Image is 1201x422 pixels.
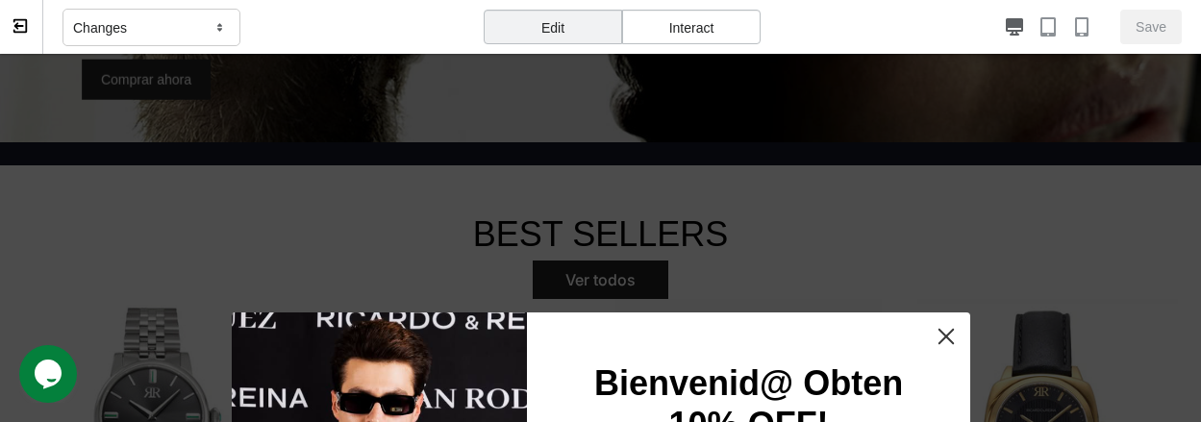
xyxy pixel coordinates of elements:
div: Edit [484,10,622,44]
strong: Bienvenid@ Obten 10% OFF! [594,310,913,390]
iframe: chat widget [19,345,81,403]
div: Close [922,259,970,310]
p: Changes [73,18,127,37]
div: Interact [622,10,761,44]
